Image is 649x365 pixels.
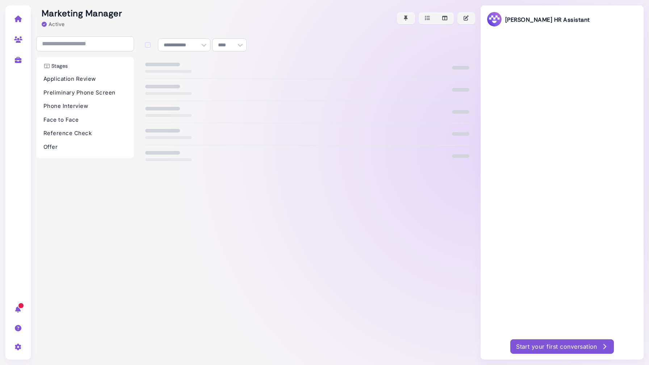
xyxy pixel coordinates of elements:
h2: Marketing Manager [42,8,122,19]
p: Reference Check [43,129,127,138]
h3: Stages [40,63,72,69]
div: Start your first conversation [516,342,608,351]
button: Start your first conversation [510,339,614,354]
p: Application Review [43,75,127,83]
p: Face to Face [43,116,127,124]
h3: [PERSON_NAME] HR Assistant [486,11,590,28]
p: Phone Interview [43,102,127,110]
div: Active [42,20,65,28]
p: Preliminary Phone Screen [43,89,127,97]
p: Offer [43,143,127,151]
